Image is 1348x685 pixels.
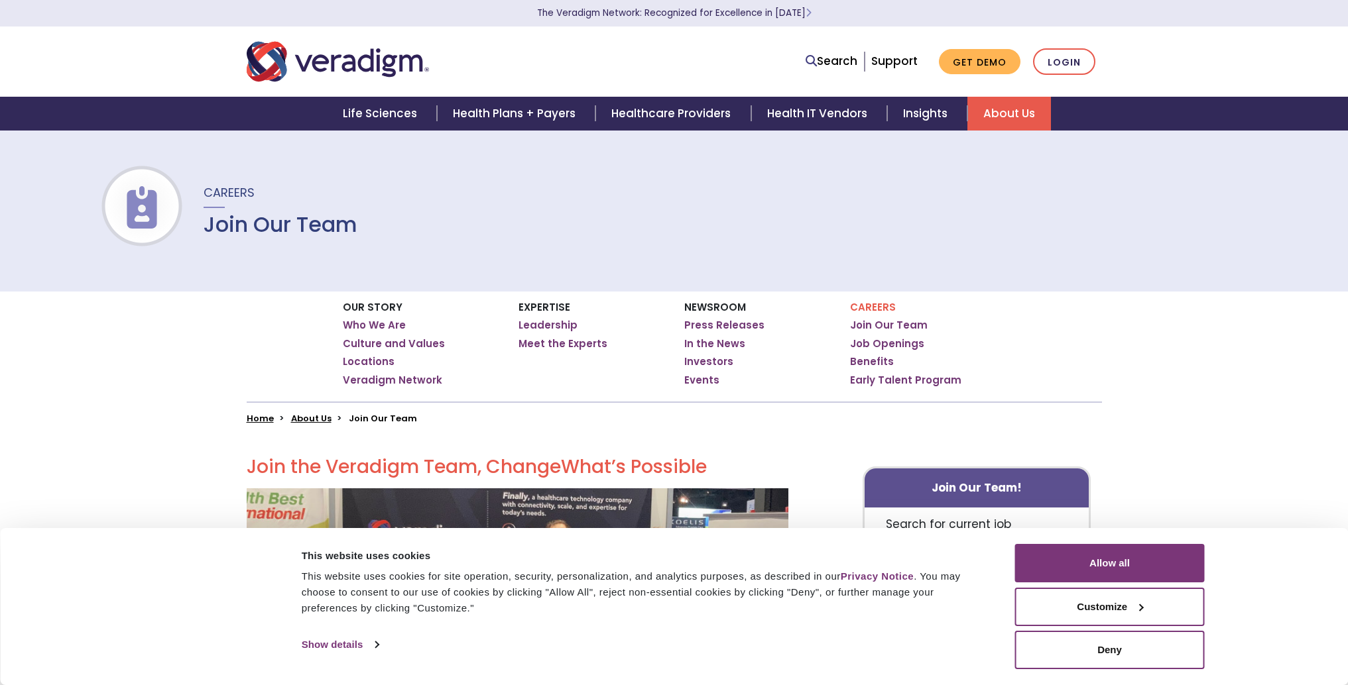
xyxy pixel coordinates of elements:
[537,7,812,19] a: The Veradigm Network: Recognized for Excellence in [DATE]Learn More
[343,337,445,350] a: Culture and Values
[595,97,751,131] a: Healthcare Providers
[871,53,918,69] a: Support
[302,635,379,655] a: Show details
[343,374,442,387] a: Veradigm Network
[850,374,961,387] a: Early Talent Program
[437,97,595,131] a: Health Plans + Payers
[561,454,707,480] span: What’s Possible
[302,548,985,564] div: This website uses cookies
[343,319,406,332] a: Who We Are
[865,507,1089,553] p: Search for current job openings.
[967,97,1051,131] a: About Us
[247,456,788,478] h2: Join the Veradigm Team, Change
[302,568,985,616] div: This website uses cookies for site operation, security, personalization, and analytics purposes, ...
[841,570,914,582] a: Privacy Notice
[932,480,1022,496] strong: Join Our Team!
[343,355,395,368] a: Locations
[204,184,255,201] span: Careers
[247,40,429,83] img: Veradigm logo
[519,319,578,332] a: Leadership
[1015,631,1205,669] button: Deny
[850,355,894,368] a: Benefits
[291,412,332,425] a: About Us
[684,355,733,368] a: Investors
[939,49,1020,75] a: Get Demo
[1033,48,1095,76] a: Login
[1015,544,1205,582] button: Allow all
[751,97,887,131] a: Health IT Vendors
[887,97,967,131] a: Insights
[204,212,357,237] h1: Join Our Team
[1015,588,1205,626] button: Customize
[684,374,719,387] a: Events
[327,97,437,131] a: Life Sciences
[806,7,812,19] span: Learn More
[519,337,607,350] a: Meet the Experts
[850,319,928,332] a: Join Our Team
[684,319,765,332] a: Press Releases
[684,337,745,350] a: In the News
[247,412,274,425] a: Home
[806,52,857,70] a: Search
[850,337,924,350] a: Job Openings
